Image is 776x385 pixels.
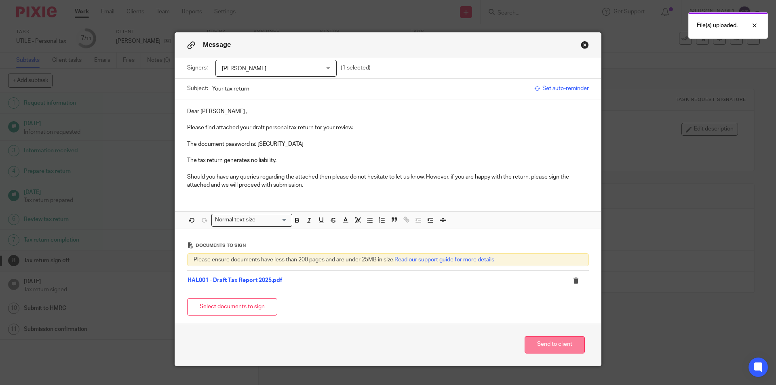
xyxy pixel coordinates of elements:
[187,140,589,148] p: The document password is: [SECURITY_DATA]
[187,253,589,266] div: Please ensure documents have less than 200 pages and are under 25MB in size.
[697,21,738,29] p: File(s) uploaded.
[341,64,371,72] p: (1 selected)
[187,298,277,316] button: Select documents to sign
[394,257,494,263] a: Read our support guide for more details
[188,278,282,283] a: HAL001 - Draft Tax Report 2025.pdf
[187,107,589,116] p: Dear [PERSON_NAME] ,
[534,84,589,93] span: Set auto-reminder
[258,216,287,224] input: Search for option
[187,84,208,93] label: Subject:
[525,336,585,353] button: Send to client
[222,66,266,72] span: [PERSON_NAME]
[187,64,211,72] label: Signers:
[187,156,589,164] p: The tax return generates no liability.
[213,216,257,224] span: Normal text size
[187,124,589,132] p: Please find attached your draft personal tax return for your review.
[187,173,589,189] p: Should you have any queries regarding the attached then please do not hesitate to let us know. Ho...
[211,214,292,226] div: Search for option
[196,243,246,248] span: Documents to sign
